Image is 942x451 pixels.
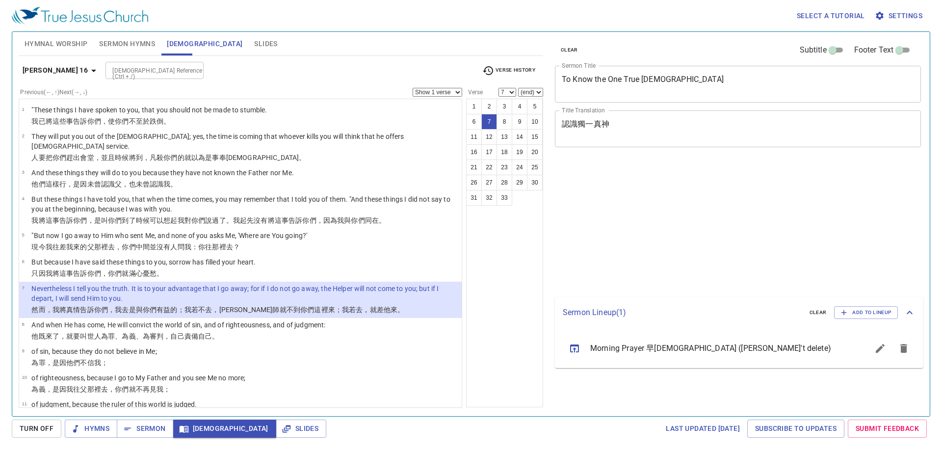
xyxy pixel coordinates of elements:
[136,269,164,277] wg4137: 心
[52,154,306,161] wg4160: 你們
[59,216,386,224] wg5023: 告訴
[561,46,578,54] span: clear
[481,114,497,130] button: 7
[666,423,740,435] span: Last updated [DATE]
[497,159,512,175] button: 23
[804,307,833,318] button: clear
[39,385,171,393] wg4012: 義
[94,306,405,314] wg3004: 你們
[481,190,497,206] button: 32
[125,423,165,435] span: Sermon
[46,269,164,277] wg3754: 我將這事
[150,243,240,251] wg1537: 並
[280,306,405,314] wg3875: 就不
[59,359,108,367] wg3303: 因
[73,423,109,435] span: Hymns
[31,215,459,225] p: 我將這事
[527,114,543,130] button: 10
[512,144,527,160] button: 19
[466,89,483,95] label: Verse
[212,154,306,161] wg1380: 事奉
[73,385,170,393] wg3450: 往
[129,306,405,314] wg565: 是與你們
[108,306,404,314] wg5213: ，我
[115,332,219,340] wg266: 、為
[497,129,512,145] button: 13
[590,343,845,354] span: Morning Prayer 早[DEMOGRAPHIC_DATA] ([PERSON_NAME]'t delete)
[66,243,240,251] wg3992: 我
[284,423,318,435] span: Slides
[66,154,306,161] wg5209: 趕出會堂
[834,306,898,319] button: Add to Lineup
[87,269,164,277] wg2980: 你們
[129,332,219,340] wg4012: 義
[23,64,88,77] b: [PERSON_NAME] 16
[226,154,306,161] wg2999: [DEMOGRAPHIC_DATA]
[31,320,325,330] p: And when He has come, He will convict the world of sin, and of righteousness, and of judgment:
[99,38,155,50] span: Sermon Hymns
[39,269,164,277] wg235: 因
[466,190,482,206] button: 31
[66,385,170,393] wg3754: 我
[22,196,24,201] span: 4
[108,332,219,340] wg4012: 罪
[181,423,268,435] span: [DEMOGRAPHIC_DATA]
[562,119,914,138] textarea: 認識獨一真神
[31,284,459,303] p: Nevertheless I tell you the truth. It is to your advantage that I go away; for if I do not go awa...
[198,332,219,340] wg1651: 自己。
[205,216,386,224] wg5213: 說過
[31,399,197,409] p: of judgment, because the ruler of this world is judged.
[527,99,543,114] button: 5
[466,129,482,145] button: 11
[157,154,306,161] wg3956: 殺
[157,269,163,277] wg3077: 。
[527,144,543,160] button: 20
[551,158,849,293] iframe: from-child
[150,216,386,224] wg5610: 可以想起
[115,154,306,161] wg235: 時候
[59,180,178,188] wg5023: 行
[212,306,404,314] wg565: ，[PERSON_NAME]師
[481,159,497,175] button: 22
[117,420,173,438] button: Sermon
[184,243,240,251] wg2065: 我
[178,154,306,161] wg5209: 的就以為是
[87,180,178,188] wg3754: 未
[854,44,894,56] span: Footer Text
[497,190,512,206] button: 33
[94,154,306,161] wg656: ，並且
[351,216,386,224] wg3326: 你們
[39,359,108,367] wg4012: 罪
[122,306,404,314] wg1473: 去
[22,133,24,138] span: 2
[31,231,307,240] p: "But now I go away to Him who sent Me, and none of you asks Me, 'Where are You going?'
[512,159,527,175] button: 24
[73,117,170,125] wg5023: 告訴
[314,306,404,314] wg5209: 這裡來
[22,259,24,264] span: 6
[22,321,24,327] span: 8
[101,359,108,367] wg1691: ；
[512,175,527,190] button: 29
[46,359,108,367] wg266: ，是
[39,332,219,340] wg1565: 既
[87,216,386,224] wg5213: ，是叫
[66,359,108,367] wg3754: 他們不
[481,144,497,160] button: 17
[22,106,24,112] span: 1
[178,306,405,314] wg4851: ；我若不
[101,332,219,340] wg2889: 為
[20,89,87,95] label: Previous (←, ↑) Next (→, ↓)
[793,7,869,25] button: Select a tutorial
[31,305,459,315] p: 然而
[299,154,306,161] wg2316: 。
[73,216,386,224] wg2980: 你們
[384,306,404,314] wg3992: 他
[497,144,512,160] button: 18
[73,243,240,251] wg3165: 來的父那裡去
[191,243,240,251] wg3165: ：你往那裡
[481,129,497,145] button: 12
[101,117,171,125] wg5213: ，使你們不至於
[170,180,177,188] wg1691: 。
[254,216,386,224] wg746: 沒有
